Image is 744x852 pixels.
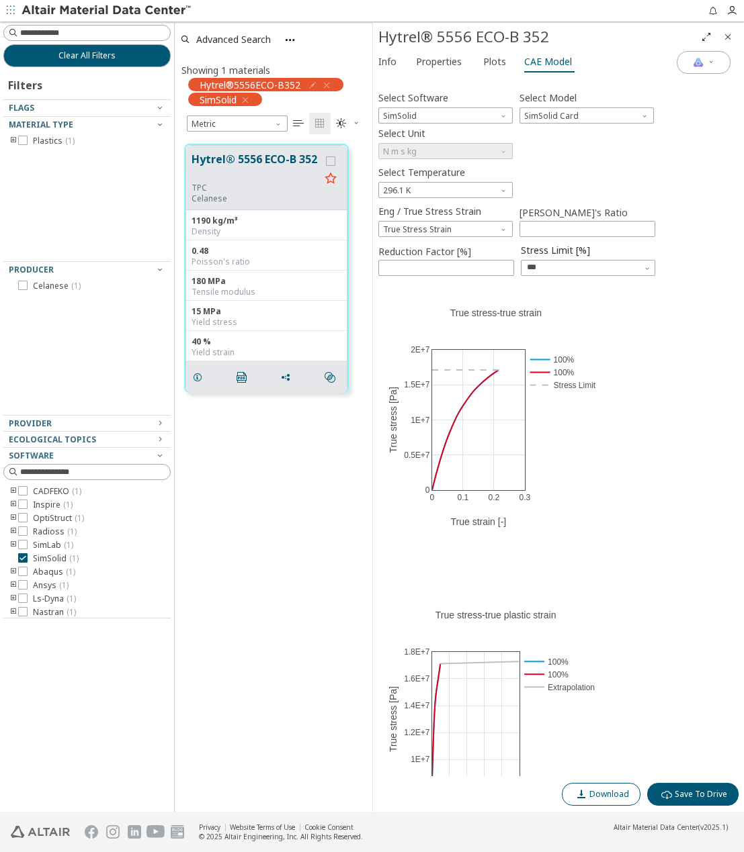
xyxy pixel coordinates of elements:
span: Ls-Dyna [33,594,76,604]
i: toogle group [9,136,18,146]
div: Unit [378,143,513,159]
span: Save To Drive [675,789,727,800]
button: PDF Download [231,364,259,391]
button: Table View [288,113,309,134]
span: Radioss [33,526,77,537]
i:  [336,118,347,129]
div: Model [520,107,654,124]
span: Material Type [9,119,73,130]
span: Software [9,450,54,461]
label: Select Model [520,88,577,107]
div: Filters [3,67,49,99]
span: Ecological Topics [9,434,96,445]
button: Software [3,448,171,464]
span: OptiStruct [33,513,84,524]
span: Nastran [33,607,76,618]
button: AI Copilot [677,51,731,74]
i: toogle group [9,594,18,604]
button: Download [562,783,640,806]
span: ( 1 ) [59,579,69,591]
div: TPC [192,183,320,193]
span: SimSolid [33,553,79,564]
span: Hytrel®5556ECO-B352 [200,79,300,91]
div: 40 % [192,336,341,347]
div: 180 MPa [192,276,341,287]
button: Similar search [319,364,347,391]
span: Plastics [33,136,75,146]
label: Reduction Factor [%] [378,244,514,260]
span: ( 1 ) [66,566,75,577]
label: Stress Limit [%] [521,240,655,260]
span: Provider [9,418,52,429]
span: Ansys [33,580,69,591]
span: Producer [9,264,54,275]
a: Website Terms of Use [230,822,295,832]
img: Altair Engineering [11,826,70,838]
span: Plots [483,51,506,73]
button: Theme [331,113,366,134]
span: 296.1 K [378,182,513,198]
button: Tile View [309,113,331,134]
i: toogle group [9,540,18,551]
span: SimSolid Card [520,107,654,124]
span: CAE Model [524,51,572,73]
span: ( 1 ) [67,606,76,618]
i:  [237,372,247,383]
span: SimSolid [378,107,513,124]
div: Select Temperature [378,182,513,198]
i:  [661,789,672,800]
span: ( 1 ) [67,593,76,604]
span: SimSolid [200,93,237,105]
span: Metric [187,115,288,132]
label: [PERSON_NAME]'s Ratio [520,205,655,221]
i: toogle group [9,500,18,510]
button: Details [186,364,214,391]
i: toogle group [9,513,18,524]
div: Density [192,226,341,237]
button: Flags [3,100,171,116]
button: Save To Drive [647,783,739,806]
a: Privacy [199,822,220,832]
div: Tensile modulus [192,287,341,297]
span: ( 1 ) [67,526,77,537]
span: Flags [9,102,34,113]
button: Clear All Filters [3,44,171,67]
button: Hytrel® 5556 ECO-B 352 [192,151,320,183]
span: Abaqus [33,567,75,577]
button: Close [717,26,739,48]
button: Producer [3,262,171,278]
div: (v2025.1) [614,822,728,832]
p: Celanese [192,193,320,204]
div: grid [175,134,372,812]
button: Ecological Topics [3,432,171,448]
div: Poisson's ratio [192,256,341,267]
div: Software [378,107,513,124]
div: 15 MPa [192,306,341,317]
i: toogle group [9,486,18,497]
span: ( 1 ) [65,135,75,146]
input: Reduction Factor [%] [379,261,513,275]
span: N m s kg [378,143,513,159]
span: ( 1 ) [75,512,84,524]
div: Hytrel® 5556 ECO-B 352 [378,26,696,48]
span: SimLab [33,540,73,551]
span: ( 1 ) [64,539,73,551]
span: ( 1 ) [72,485,81,497]
span: Info [378,51,397,73]
div: Yield stress [192,317,341,328]
span: True Stress Strain [378,221,513,237]
span: Altair Material Data Center [614,822,698,832]
span: Clear All Filters [58,50,116,61]
button: Share [274,364,302,391]
span: Download [589,789,629,800]
label: Eng / True Stress Strain [378,201,481,221]
i:  [293,118,304,129]
a: Cookie Consent [304,822,354,832]
button: Full Screen [696,26,717,48]
i:  [325,372,335,383]
div: © 2025 Altair Engineering, Inc. All Rights Reserved. [199,832,363,841]
span: ( 1 ) [63,499,73,510]
label: Select Unit [378,124,425,143]
div: Showing 1 materials [181,64,270,77]
div: 0.48 [192,246,341,256]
